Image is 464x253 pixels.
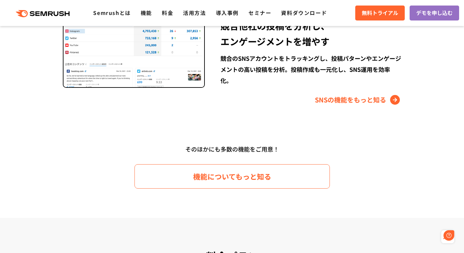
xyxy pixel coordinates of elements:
div: 競合のSNSアカウントをトラッキングし、投稿パターンやエンゲージメントの高い投稿を分析。投稿作成も一元化し、SNS運用を効率化。 [220,53,401,86]
a: SNSの機能をもっと知る [315,95,401,105]
a: 資料ダウンロード [281,9,327,17]
iframe: Help widget launcher [406,228,457,246]
a: 無料トライアル [355,6,405,20]
a: 機能についてもっと知る [134,164,330,189]
div: 競合他社の投稿を分析し、 エンゲージメントを増やす [220,18,401,49]
a: デモを申し込む [410,6,459,20]
a: Semrushとは [93,9,131,17]
a: 機能 [141,9,152,17]
span: 無料トライアル [362,9,398,17]
div: そのほかにも多数の機能をご用意！ [45,143,419,155]
span: デモを申し込む [416,9,453,17]
a: 活用方法 [183,9,206,17]
span: 機能についてもっと知る [193,171,271,182]
a: 料金 [162,9,173,17]
a: セミナー [248,9,271,17]
a: 導入事例 [216,9,239,17]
